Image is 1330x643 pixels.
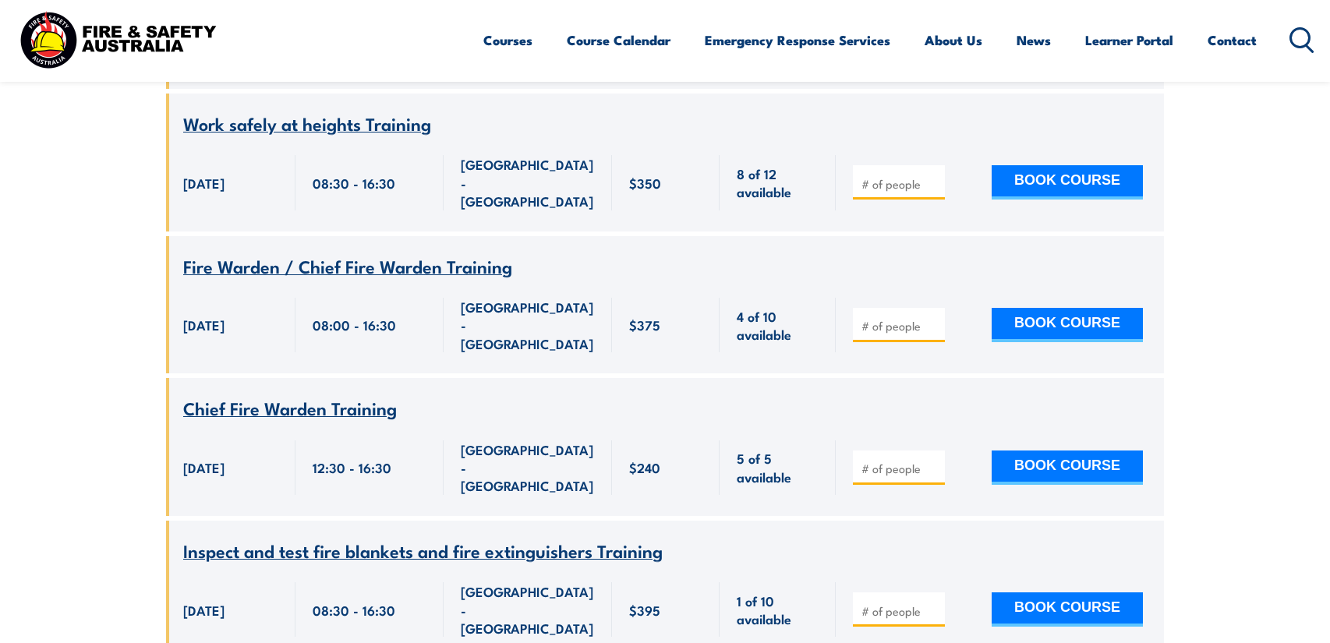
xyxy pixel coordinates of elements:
[183,399,397,419] a: Chief Fire Warden Training
[737,307,819,344] span: 4 of 10 available
[1208,19,1257,61] a: Contact
[992,308,1143,342] button: BOOK COURSE
[705,19,890,61] a: Emergency Response Services
[861,603,939,619] input: # of people
[737,592,819,628] span: 1 of 10 available
[313,458,391,476] span: 12:30 - 16:30
[629,316,660,334] span: $375
[925,19,982,61] a: About Us
[992,592,1143,627] button: BOOK COURSE
[861,176,939,192] input: # of people
[992,450,1143,485] button: BOOK COURSE
[567,19,670,61] a: Course Calendar
[992,165,1143,200] button: BOOK COURSE
[483,19,532,61] a: Courses
[737,449,819,486] span: 5 of 5 available
[183,110,431,136] span: Work safely at heights Training
[183,394,397,421] span: Chief Fire Warden Training
[461,298,595,352] span: [GEOGRAPHIC_DATA] - [GEOGRAPHIC_DATA]
[183,115,431,134] a: Work safely at heights Training
[461,440,595,495] span: [GEOGRAPHIC_DATA] - [GEOGRAPHIC_DATA]
[629,601,660,619] span: $395
[183,253,512,279] span: Fire Warden / Chief Fire Warden Training
[183,174,225,192] span: [DATE]
[313,316,396,334] span: 08:00 - 16:30
[737,164,819,201] span: 8 of 12 available
[1085,19,1173,61] a: Learner Portal
[313,601,395,619] span: 08:30 - 16:30
[183,601,225,619] span: [DATE]
[629,458,660,476] span: $240
[183,542,663,561] a: Inspect and test fire blankets and fire extinguishers Training
[629,174,661,192] span: $350
[861,318,939,334] input: # of people
[461,155,595,210] span: [GEOGRAPHIC_DATA] - [GEOGRAPHIC_DATA]
[183,257,512,277] a: Fire Warden / Chief Fire Warden Training
[861,461,939,476] input: # of people
[183,458,225,476] span: [DATE]
[461,582,595,637] span: [GEOGRAPHIC_DATA] - [GEOGRAPHIC_DATA]
[313,174,395,192] span: 08:30 - 16:30
[183,537,663,564] span: Inspect and test fire blankets and fire extinguishers Training
[1017,19,1051,61] a: News
[183,316,225,334] span: [DATE]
